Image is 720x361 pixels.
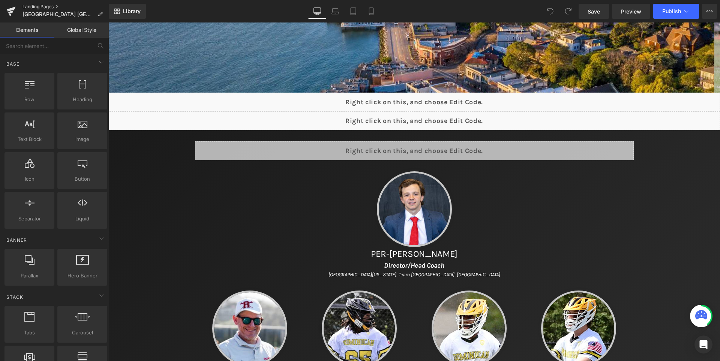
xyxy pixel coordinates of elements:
[362,4,380,19] a: Mobile
[543,4,558,19] button: Undo
[326,4,344,19] a: Laptop
[621,7,641,15] span: Preview
[694,336,712,354] div: Open Intercom Messenger
[588,7,600,15] span: Save
[60,96,105,103] span: Heading
[54,22,109,37] a: Global Style
[702,4,717,19] button: More
[6,60,20,67] span: Base
[653,4,699,19] button: Publish
[7,175,52,183] span: Icon
[6,294,24,301] span: Stack
[109,4,146,19] a: New Library
[60,175,105,183] span: Button
[7,96,52,103] span: Row
[22,4,109,10] a: Landing Pages
[98,225,514,238] h1: Per-[PERSON_NAME]
[612,4,650,19] a: Preview
[22,11,94,17] span: [GEOGRAPHIC_DATA] [GEOGRAPHIC_DATA]
[6,237,28,244] span: Banner
[123,8,141,15] span: Library
[60,215,105,223] span: Liquid
[7,272,52,280] span: Parallax
[308,4,326,19] a: Desktop
[60,272,105,280] span: Hero Banner
[344,4,362,19] a: Tablet
[7,215,52,223] span: Separator
[7,135,52,143] span: Text Block
[276,239,336,247] i: Director/Head Coach
[662,8,681,14] span: Publish
[7,329,52,337] span: Tabs
[220,249,392,255] i: [GEOGRAPHIC_DATA][US_STATE], Team [GEOGRAPHIC_DATA], [GEOGRAPHIC_DATA]
[561,4,576,19] button: Redo
[60,329,105,337] span: Carousel
[60,135,105,143] span: Image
